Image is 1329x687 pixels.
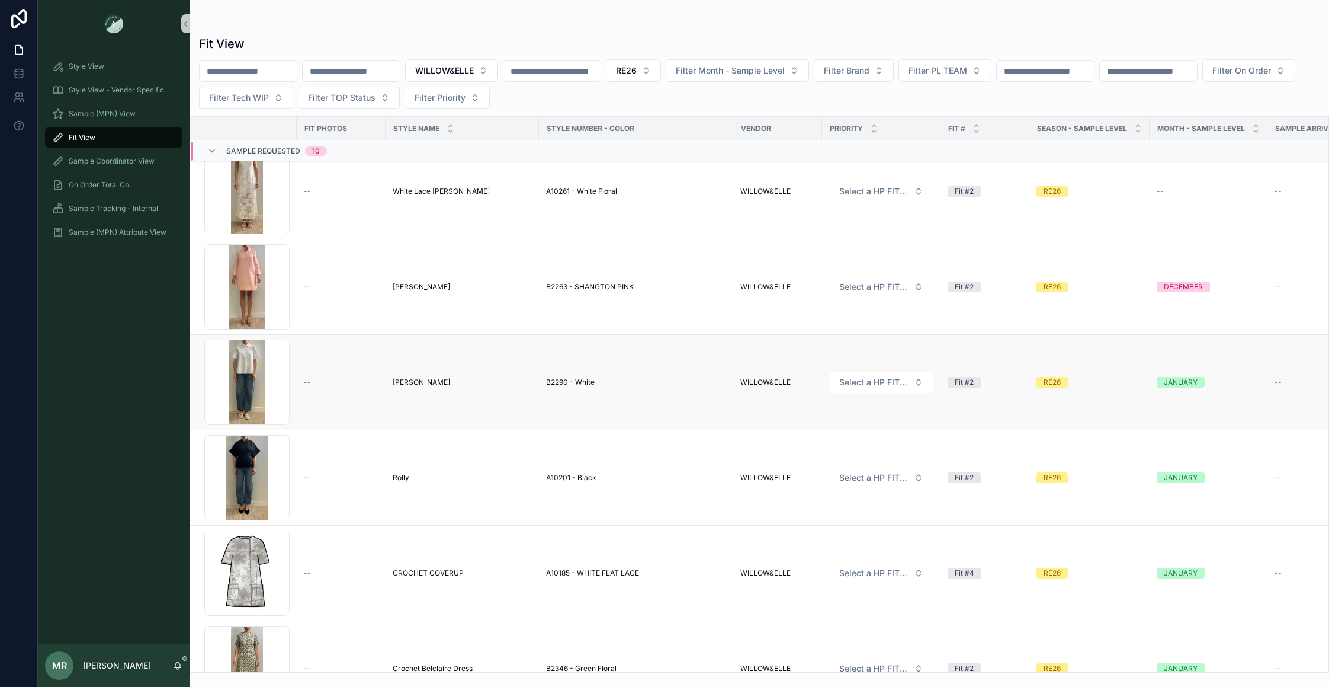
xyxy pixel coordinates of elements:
[304,378,311,387] span: --
[415,92,466,104] span: Filter Priority
[1157,568,1260,579] a: JANUARY
[69,133,95,142] span: Fit View
[546,473,726,483] a: A10201 - Black
[898,59,991,82] button: Select Button
[814,59,894,82] button: Select Button
[83,660,151,672] p: [PERSON_NAME]
[948,282,1022,292] a: Fit #2
[45,56,182,77] a: Style View
[829,180,933,203] a: Select Button
[546,473,596,483] span: A10201 - Black
[1157,377,1260,388] a: JANUARY
[830,372,933,393] button: Select Button
[45,198,182,219] a: Sample Tracking - Internal
[740,378,791,387] span: WILLOW&ELLE
[45,79,182,101] a: Style View - Vendor Specific
[312,146,320,156] div: 10
[666,59,809,82] button: Select Button
[104,14,123,33] img: App logo
[740,282,791,292] span: WILLOW&ELLE
[199,36,245,52] h1: Fit View
[1164,377,1198,388] div: JANUARY
[830,467,933,488] button: Select Button
[304,664,311,673] span: --
[1044,377,1061,388] div: RE26
[740,378,815,387] a: WILLOW&ELLE
[546,187,726,196] a: A10261 - White Floral
[830,181,933,202] button: Select Button
[1275,187,1282,196] span: --
[393,568,532,578] a: CROCHET COVERUP
[1036,282,1142,292] a: RE26
[69,62,104,71] span: Style View
[546,378,595,387] span: B2290 - White
[740,187,815,196] a: WILLOW&ELLE
[52,659,67,673] span: MR
[546,187,617,196] span: A10261 - White Floral
[1037,124,1127,133] span: Season - Sample Level
[909,65,967,76] span: Filter PL TEAM
[304,187,378,196] a: --
[1036,663,1142,674] a: RE26
[1275,378,1282,387] span: --
[1164,472,1198,483] div: JANUARY
[393,282,532,292] a: [PERSON_NAME]
[393,187,532,196] a: White Lace [PERSON_NAME]
[1164,282,1203,292] div: DECEMBER
[393,664,532,673] a: Crochet Belclaire Dress
[1036,472,1142,483] a: RE26
[393,282,450,292] span: [PERSON_NAME]
[740,187,791,196] span: WILLOW&ELLE
[393,124,439,133] span: STYLE NAME
[393,473,409,483] span: Rolly
[393,187,490,196] span: White Lace [PERSON_NAME]
[405,59,498,82] button: Select Button
[393,378,532,387] a: [PERSON_NAME]
[948,377,1022,388] a: Fit #2
[209,92,269,104] span: Filter Tech WIP
[829,466,933,489] a: Select Button
[839,281,909,293] span: Select a HP FIT LEVEL
[69,180,129,190] span: On Order Total Co
[304,568,311,578] span: --
[948,186,1022,197] a: Fit #2
[45,174,182,196] a: On Order Total Co
[405,87,490,109] button: Select Button
[824,65,869,76] span: Filter Brand
[1157,187,1164,196] span: --
[304,187,311,196] span: --
[69,109,136,119] span: Sample (MPN) View
[955,663,974,674] div: Fit #2
[226,146,300,156] span: Sample Requested
[829,562,933,584] a: Select Button
[393,568,464,578] span: CROCHET COVERUP
[829,276,933,298] a: Select Button
[393,473,532,483] a: Rolly
[955,282,974,292] div: Fit #2
[1202,59,1295,82] button: Select Button
[948,472,1022,483] a: Fit #2
[304,568,378,578] a: --
[740,282,815,292] a: WILLOW&ELLE
[740,664,815,673] a: WILLOW&ELLE
[829,657,933,680] a: Select Button
[955,186,974,197] div: Fit #2
[1044,663,1061,674] div: RE26
[1212,65,1271,76] span: Filter On Order
[45,127,182,148] a: Fit View
[1275,664,1282,673] span: --
[69,204,158,213] span: Sample Tracking - Internal
[1157,282,1260,292] a: DECEMBER
[1044,472,1061,483] div: RE26
[546,664,726,673] a: B2346 - Green Floral
[1157,472,1260,483] a: JANUARY
[606,59,661,82] button: Select Button
[45,103,182,124] a: Sample (MPN) View
[1036,568,1142,579] a: RE26
[1275,473,1282,483] span: --
[1036,186,1142,197] a: RE26
[393,664,473,673] span: Crochet Belclaire Dress
[546,568,726,578] a: A10185 - WHITE FLAT LACE
[1157,187,1260,196] a: --
[69,85,164,95] span: Style View - Vendor Specific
